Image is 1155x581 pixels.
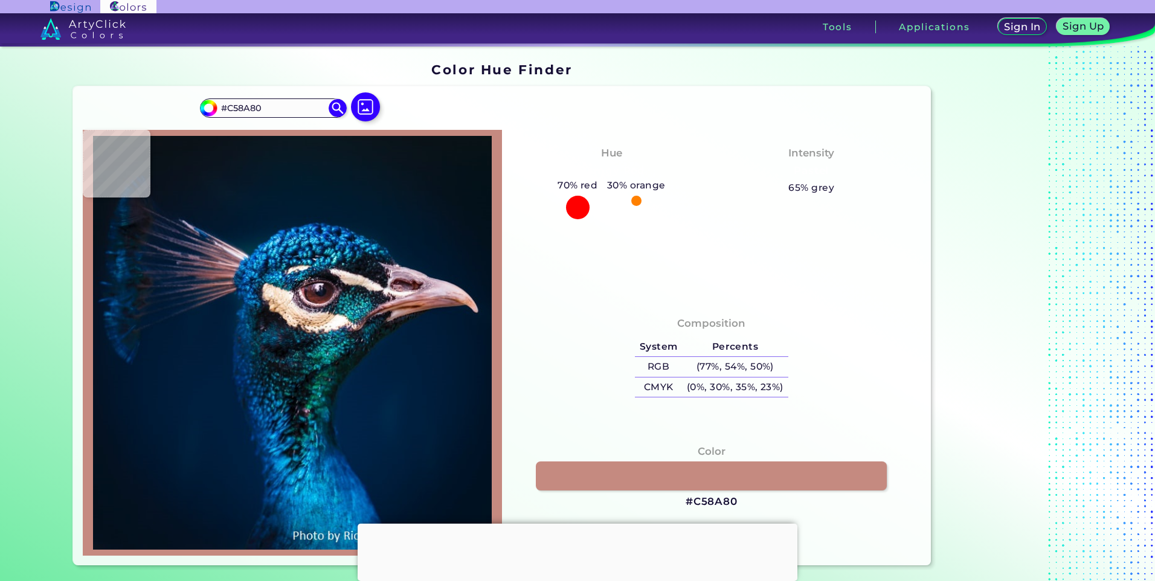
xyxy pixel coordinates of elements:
[358,524,797,578] iframe: Advertisement
[635,377,682,397] h5: CMYK
[40,18,126,40] img: logo_artyclick_colors_white.svg
[50,1,91,13] img: ArtyClick Design logo
[1004,22,1041,32] h5: Sign In
[431,60,572,79] h1: Color Hue Finder
[682,377,788,397] h5: (0%, 30%, 35%, 23%)
[89,136,496,550] img: img_pavlin.jpg
[217,100,329,116] input: type color..
[635,337,682,357] h5: System
[997,18,1048,36] a: Sign In
[936,58,1087,570] iframe: Advertisement
[789,164,834,178] h3: Pastel
[899,22,970,31] h3: Applications
[553,178,602,193] h5: 70% red
[1056,18,1110,36] a: Sign Up
[698,443,725,460] h4: Color
[682,357,788,377] h5: (77%, 54%, 50%)
[686,495,738,509] h3: #C58A80
[351,92,380,121] img: icon picture
[788,180,834,196] h5: 65% grey
[635,357,682,377] h5: RGB
[682,337,788,357] h5: Percents
[601,144,622,162] h4: Hue
[1062,21,1104,31] h5: Sign Up
[573,164,650,178] h3: Orangy Red
[329,99,347,117] img: icon search
[602,178,670,193] h5: 30% orange
[788,144,834,162] h4: Intensity
[677,315,745,332] h4: Composition
[823,22,852,31] h3: Tools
